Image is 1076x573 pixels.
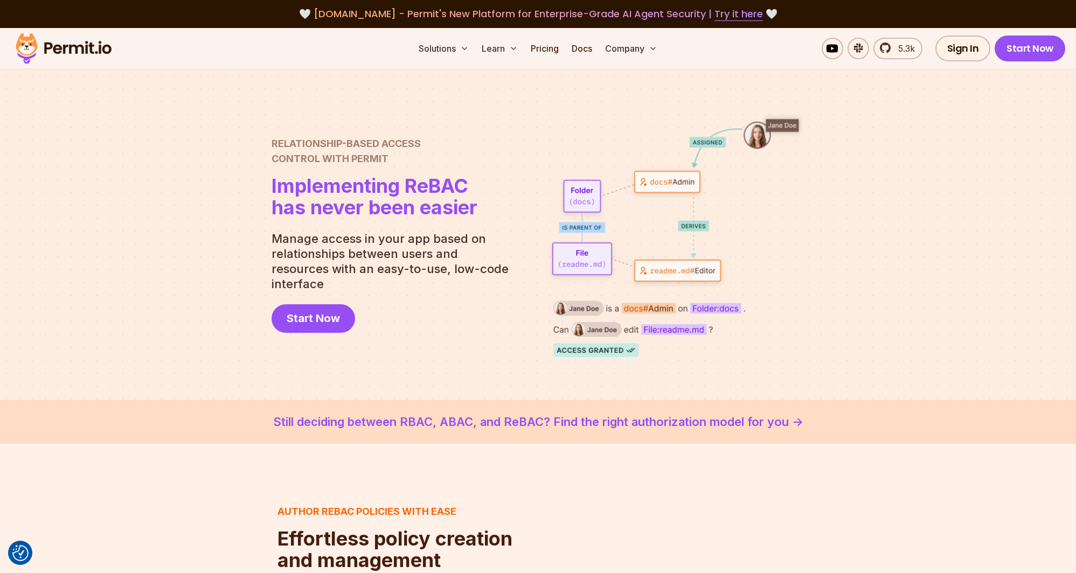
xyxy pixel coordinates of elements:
[995,36,1065,61] a: Start Now
[935,36,991,61] a: Sign In
[277,504,512,519] h3: Author ReBAC policies with ease
[314,7,763,20] span: [DOMAIN_NAME] - Permit's New Platform for Enterprise-Grade AI Agent Security |
[714,7,763,21] a: Try it here
[414,38,473,59] button: Solutions
[272,231,517,291] p: Manage access in your app based on relationships between users and resources with an easy-to-use,...
[26,6,1050,22] div: 🤍 🤍
[526,38,563,59] a: Pricing
[12,545,29,561] img: Revisit consent button
[11,30,116,67] img: Permit logo
[272,175,477,218] h1: has never been easier
[287,311,340,326] span: Start Now
[12,545,29,561] button: Consent Preferences
[277,528,512,571] h2: and management
[272,175,477,197] span: Implementing ReBAC
[477,38,522,59] button: Learn
[26,413,1050,431] a: Still deciding between RBAC, ABAC, and ReBAC? Find the right authorization model for you ->
[272,136,477,166] h2: Control with Permit
[272,136,477,151] span: Relationship-Based Access
[272,304,355,333] a: Start Now
[601,38,662,59] button: Company
[892,42,915,55] span: 5.3k
[277,528,512,549] span: Effortless policy creation
[873,38,922,59] a: 5.3k
[567,38,596,59] a: Docs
